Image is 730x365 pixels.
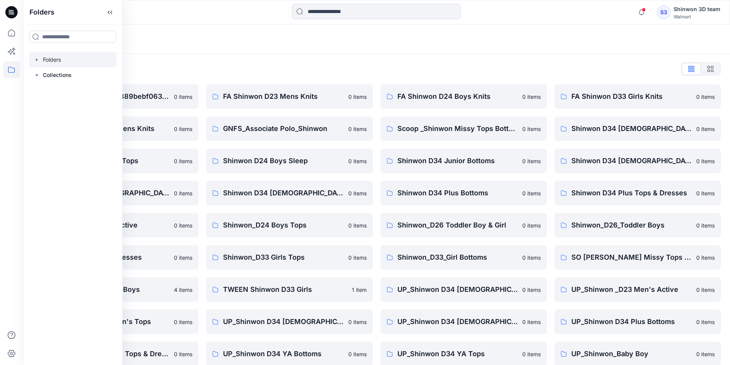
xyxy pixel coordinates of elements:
[206,116,372,141] a: GNFS_Associate Polo_Shinwon0 items
[696,350,715,358] p: 0 items
[674,5,720,14] div: Shinwon 3D team
[348,93,367,101] p: 0 items
[381,213,547,237] a: Shinwon_D26 Toddler Boy & Girl0 items
[206,149,372,173] a: Shinwon D24 Boys Sleep0 items
[348,221,367,229] p: 0 items
[522,254,541,262] p: 0 items
[571,155,692,166] p: Shinwon D34 [DEMOGRAPHIC_DATA] Active
[397,220,518,231] p: Shinwon_D26 Toddler Boy & Girl
[43,70,72,80] p: Collections
[397,123,518,134] p: Scoop _Shinwon Missy Tops Bottoms Dress
[696,318,715,326] p: 0 items
[571,284,692,295] p: UP_Shinwon _D23 Men's Active
[571,316,692,327] p: UP_Shinwon D34 Plus Bottoms
[522,318,541,326] p: 0 items
[696,157,715,165] p: 0 items
[674,14,720,20] div: Walmart
[174,350,192,358] p: 0 items
[397,188,518,198] p: Shinwon D34 Plus Bottoms
[522,125,541,133] p: 0 items
[554,116,721,141] a: Shinwon D34 [DEMOGRAPHIC_DATA] Knit Tops0 items
[348,157,367,165] p: 0 items
[554,149,721,173] a: Shinwon D34 [DEMOGRAPHIC_DATA] Active0 items
[554,309,721,334] a: UP_Shinwon D34 Plus Bottoms0 items
[381,84,547,109] a: FA Shinwon D24 Boys Knits0 items
[348,254,367,262] p: 0 items
[571,220,692,231] p: Shinwon_D26_Toddler Boys
[571,123,692,134] p: Shinwon D34 [DEMOGRAPHIC_DATA] Knit Tops
[554,245,721,270] a: SO [PERSON_NAME] Missy Tops Bottom Dress0 items
[223,91,343,102] p: FA Shinwon D23 Mens Knits
[223,155,343,166] p: Shinwon D24 Boys Sleep
[571,91,692,102] p: FA Shinwon D33 Girls Knits
[223,252,343,263] p: Shinwon_D33 Girls Tops
[571,252,692,263] p: SO [PERSON_NAME] Missy Tops Bottom Dress
[174,93,192,101] p: 0 items
[381,149,547,173] a: Shinwon D34 Junior Bottoms0 items
[174,254,192,262] p: 0 items
[696,254,715,262] p: 0 items
[554,213,721,237] a: Shinwon_D26_Toddler Boys0 items
[174,157,192,165] p: 0 items
[206,309,372,334] a: UP_Shinwon D34 [DEMOGRAPHIC_DATA] Bottoms0 items
[397,252,518,263] p: Shinwon_D33_Girl Bottoms
[696,221,715,229] p: 0 items
[174,189,192,197] p: 0 items
[174,286,192,294] p: 4 items
[522,350,541,358] p: 0 items
[397,284,518,295] p: UP_Shinwon D34 [DEMOGRAPHIC_DATA] Knit Tops
[522,189,541,197] p: 0 items
[223,123,343,134] p: GNFS_Associate Polo_Shinwon
[397,316,518,327] p: UP_Shinwon D34 [DEMOGRAPHIC_DATA] Dresses
[223,349,343,359] p: UP_Shinwon D34 YA Bottoms
[571,188,692,198] p: Shinwon D34 Plus Tops & Dresses
[554,84,721,109] a: FA Shinwon D33 Girls Knits0 items
[696,189,715,197] p: 0 items
[348,318,367,326] p: 0 items
[174,125,192,133] p: 0 items
[381,181,547,205] a: Shinwon D34 Plus Bottoms0 items
[206,181,372,205] a: Shinwon D34 [DEMOGRAPHIC_DATA] Dresses0 items
[223,316,343,327] p: UP_Shinwon D34 [DEMOGRAPHIC_DATA] Bottoms
[397,155,518,166] p: Shinwon D34 Junior Bottoms
[381,277,547,302] a: UP_Shinwon D34 [DEMOGRAPHIC_DATA] Knit Tops0 items
[206,245,372,270] a: Shinwon_D33 Girls Tops0 items
[174,221,192,229] p: 0 items
[348,189,367,197] p: 0 items
[381,309,547,334] a: UP_Shinwon D34 [DEMOGRAPHIC_DATA] Dresses0 items
[206,213,372,237] a: Shinwon_D24 Boys Tops0 items
[381,116,547,141] a: Scoop _Shinwon Missy Tops Bottoms Dress0 items
[397,91,518,102] p: FA Shinwon D24 Boys Knits
[223,284,347,295] p: TWEEN Shinwon D33 Girls
[522,221,541,229] p: 0 items
[223,220,343,231] p: Shinwon_D24 Boys Tops
[348,125,367,133] p: 0 items
[696,93,715,101] p: 0 items
[206,84,372,109] a: FA Shinwon D23 Mens Knits0 items
[657,5,671,19] div: S3
[522,157,541,165] p: 0 items
[397,349,518,359] p: UP_Shinwon D34 YA Tops
[571,349,692,359] p: UP_Shinwon_Baby Boy
[174,318,192,326] p: 0 items
[696,125,715,133] p: 0 items
[554,181,721,205] a: Shinwon D34 Plus Tops & Dresses0 items
[381,245,547,270] a: Shinwon_D33_Girl Bottoms0 items
[522,93,541,101] p: 0 items
[352,286,367,294] p: 1 item
[522,286,541,294] p: 0 items
[223,188,343,198] p: Shinwon D34 [DEMOGRAPHIC_DATA] Dresses
[554,277,721,302] a: UP_Shinwon _D23 Men's Active0 items
[206,277,372,302] a: TWEEN Shinwon D33 Girls1 item
[348,350,367,358] p: 0 items
[696,286,715,294] p: 0 items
